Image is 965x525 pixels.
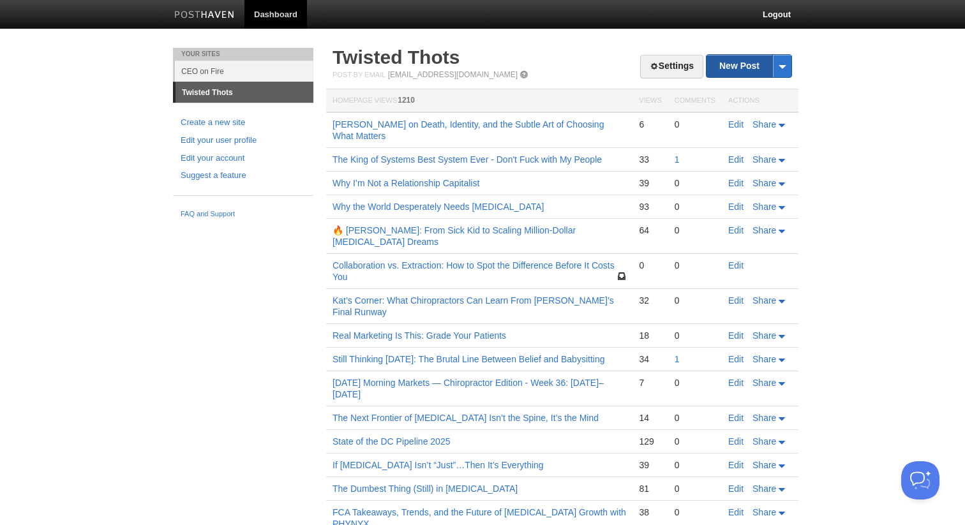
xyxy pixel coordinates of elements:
div: 0 [675,119,715,130]
a: Edit [728,330,744,341]
a: The Dumbest Thing (Still) in [MEDICAL_DATA] [333,484,518,494]
a: 1 [675,354,680,364]
a: Edit [728,413,744,423]
span: Post by Email [333,71,385,78]
div: 39 [639,459,661,471]
a: Twisted Thots [176,82,313,103]
span: 1210 [398,96,415,105]
span: Share [752,178,776,188]
a: Still Thinking [DATE]: The Brutal Line Between Belief and Babysitting [333,354,604,364]
a: Suggest a feature [181,169,306,182]
span: Share [752,413,776,423]
span: Share [752,330,776,341]
span: Share [752,225,776,235]
a: State of the DC Pipeline 2025 [333,436,450,447]
a: If [MEDICAL_DATA] Isn’t “Just”…Then It’s Everything [333,460,544,470]
div: 14 [639,412,661,424]
a: Edit [728,507,744,517]
div: 0 [675,412,715,424]
li: Your Sites [173,48,313,61]
a: Edit your user profile [181,134,306,147]
a: 1 [675,154,680,165]
a: CEO on Fire [175,61,313,82]
div: 0 [675,436,715,447]
a: [DATE] Morning Markets — Chiropractor Edition - Week 36: [DATE]–[DATE] [333,378,604,399]
iframe: Help Scout Beacon - Open [901,461,939,499]
div: 129 [639,436,661,447]
div: 0 [675,201,715,212]
div: 81 [639,483,661,494]
div: 6 [639,119,661,130]
div: 7 [639,377,661,388]
div: 0 [675,459,715,471]
a: Edit [728,436,744,447]
div: 0 [675,260,715,271]
a: [PERSON_NAME] on Death, Identity, and the Subtle Art of Choosing What Matters [333,119,604,141]
a: Edit [728,225,744,235]
span: Share [752,378,776,388]
div: 39 [639,177,661,189]
a: Edit [728,202,744,212]
span: Share [752,154,776,165]
div: 18 [639,330,661,341]
div: 64 [639,225,661,236]
th: Homepage Views [326,89,632,113]
a: Edit [728,119,744,129]
a: Settings [640,55,703,78]
a: Real Marketing Is This: Grade Your Patients [333,330,506,341]
div: 0 [675,295,715,306]
a: [EMAIL_ADDRESS][DOMAIN_NAME] [388,70,518,79]
a: Why the World Desperately Needs [MEDICAL_DATA] [333,202,544,212]
th: Comments [668,89,722,113]
a: Edit [728,260,744,270]
a: Twisted Thots [333,47,460,68]
img: Posthaven-bar [174,11,235,20]
a: Edit [728,354,744,364]
span: Share [752,354,776,364]
a: Edit [728,378,744,388]
a: Kat’s Corner: What Chiropractors Can Learn From [PERSON_NAME]’s Final Runway [333,295,614,317]
div: 0 [675,225,715,236]
div: 0 [675,507,715,518]
span: Share [752,507,776,517]
span: Share [752,119,776,129]
a: New Post [707,55,791,77]
div: 0 [675,377,715,388]
div: 93 [639,201,661,212]
div: 32 [639,295,661,306]
div: 34 [639,353,661,365]
a: 🔥 [PERSON_NAME]: From Sick Kid to Scaling Million-Dollar [MEDICAL_DATA] Dreams [333,225,576,247]
span: Share [752,295,776,306]
a: Edit [728,295,744,306]
a: Edit [728,154,744,165]
a: Edit [728,178,744,188]
div: 0 [675,177,715,189]
a: Edit [728,484,744,494]
span: Share [752,460,776,470]
div: 33 [639,154,661,165]
a: Why I’m Not a Relationship Capitalist [333,178,479,188]
div: 0 [639,260,661,271]
div: 38 [639,507,661,518]
div: 0 [675,483,715,494]
div: 0 [675,330,715,341]
a: Collaboration vs. Extraction: How to Spot the Difference Before It Costs You [333,260,615,282]
span: Share [752,202,776,212]
a: Create a new site [181,116,306,129]
th: Views [632,89,668,113]
span: Share [752,484,776,494]
a: FAQ and Support [181,209,306,220]
a: The King of Systems Best System Ever - Don't Fuck with My People [333,154,602,165]
th: Actions [722,89,798,113]
a: The Next Frontier of [MEDICAL_DATA] Isn’t the Spine, It’s the Mind [333,413,599,423]
a: Edit [728,460,744,470]
a: Edit your account [181,152,306,165]
span: Share [752,436,776,447]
